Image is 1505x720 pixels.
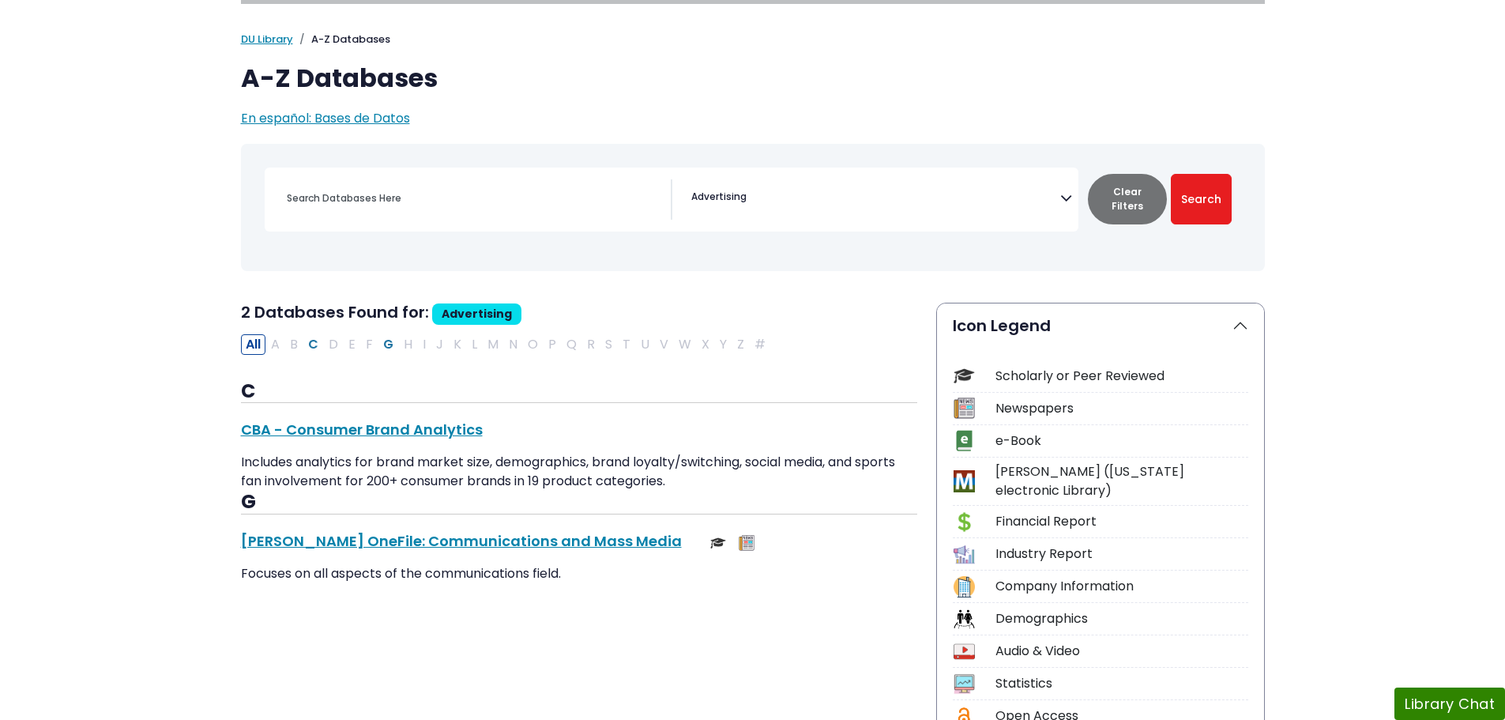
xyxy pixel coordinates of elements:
img: Icon MeL (Michigan electronic Library) [954,470,975,492]
button: Filter Results G [378,334,398,355]
img: Icon Company Information [954,576,975,597]
div: e-Book [995,432,1248,450]
div: Scholarly or Peer Reviewed [995,367,1248,386]
img: Icon Industry Report [954,544,975,565]
button: All [241,334,265,355]
button: Clear Filters [1088,174,1167,224]
img: Icon Financial Report [954,511,975,533]
img: Icon Audio & Video [954,641,975,662]
div: Demographics [995,609,1248,628]
textarea: Search [750,193,757,205]
nav: Search filters [241,144,1265,271]
p: Includes analytics for brand market size, demographics, brand loyalty/switching, social media, an... [241,453,917,491]
button: Submit for Search Results [1171,174,1232,224]
div: Statistics [995,674,1248,693]
a: En español: Bases de Datos [241,109,410,127]
div: [PERSON_NAME] ([US_STATE] electronic Library) [995,462,1248,500]
img: Icon Statistics [954,673,975,695]
img: Icon Demographics [954,609,975,630]
a: [PERSON_NAME] OneFile: Communications and Mass Media [241,531,682,551]
div: Alpha-list to filter by first letter of database name [241,334,772,352]
a: CBA - Consumer Brand Analytics [241,420,483,439]
h1: A-Z Databases [241,63,1265,93]
button: Icon Legend [937,303,1264,348]
div: Newspapers [995,399,1248,418]
h3: C [241,380,917,404]
img: Icon Newspapers [954,398,975,419]
nav: breadcrumb [241,32,1265,47]
li: A-Z Databases [293,32,390,47]
div: Company Information [995,577,1248,596]
input: Search database by title or keyword [277,187,671,209]
p: Focuses on all aspects of the communications field. [241,564,917,583]
div: Financial Report [995,512,1248,531]
img: Scholarly or Peer Reviewed [710,535,726,551]
h3: G [241,491,917,515]
img: Icon e-Book [954,430,975,451]
img: Icon Scholarly or Peer Reviewed [954,365,975,386]
div: Industry Report [995,545,1248,564]
div: Audio & Video [995,642,1248,661]
a: DU Library [241,32,293,47]
button: Library Chat [1394,688,1505,720]
button: Filter Results C [303,334,323,355]
span: 2 Databases Found for: [241,301,429,323]
li: Advertising [685,190,747,204]
span: Advertising [691,190,747,204]
span: Advertising [432,303,521,325]
img: Newspapers [739,535,754,551]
